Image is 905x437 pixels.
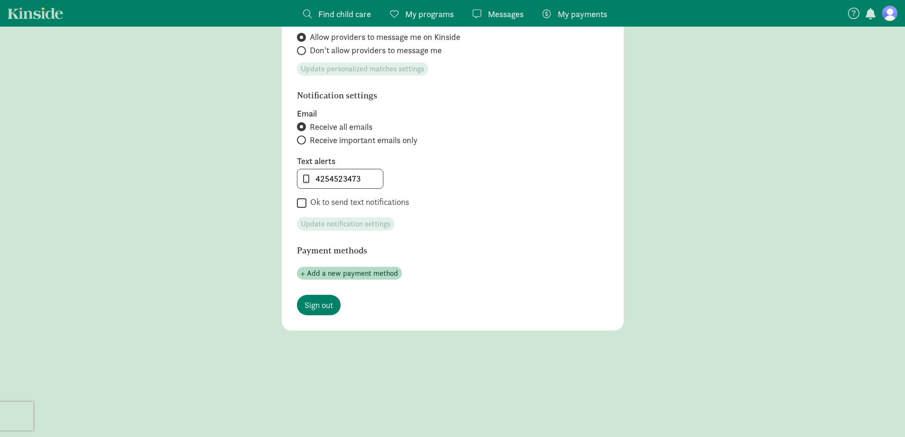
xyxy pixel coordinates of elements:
span: Find child care [318,8,371,20]
label: Text alerts [297,155,609,167]
span: Messages [488,8,524,20]
button: Update notification settings [297,217,394,231]
label: Email [297,108,609,119]
button: + Add a new payment method [297,267,402,280]
span: Update personalized matches settings [301,63,424,75]
span: Don't allow providers to message me [310,45,442,56]
span: Receive important emails only [310,135,418,146]
label: Ok to send text notifications [306,196,409,208]
h6: Notification settings [297,91,558,100]
a: Kinside [8,7,63,19]
span: Receive all emails [310,121,372,133]
span: Allow providers to message me on Kinside [310,31,460,43]
span: Sign out [305,299,333,311]
input: 555-555-5555 [297,169,383,188]
span: My payments [558,8,607,20]
span: My programs [405,8,454,20]
h6: Payment methods [297,246,558,255]
a: Sign out [297,295,341,315]
span: + Add a new payment method [301,268,398,279]
button: Update personalized matches settings [297,62,428,76]
span: Update notification settings [301,218,391,230]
